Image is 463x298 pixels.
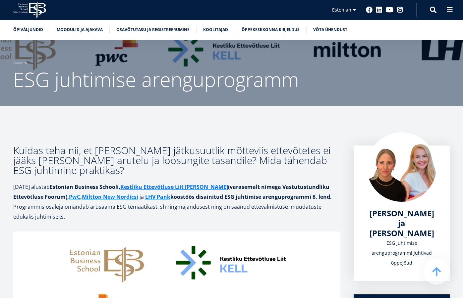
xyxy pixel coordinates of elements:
[313,26,347,33] a: Võta ühendust
[370,208,434,238] span: [PERSON_NAME] ja [PERSON_NAME]
[82,192,138,202] a: Miltton New Nordicsi
[203,26,228,33] a: Koolitajad
[13,66,299,93] span: ESG juhtimise arenguprogramm
[13,202,340,222] p: Programmis osaleja omandab arusaama ESG temaatikast, sh ringmajandusest ning on saanud ettevalmis...
[144,193,332,200] strong: koostöös disainitud ESG juhtimise arenguprogrammi 8. lend.
[67,193,140,200] strong: , ,
[386,7,393,13] a: Youtube
[366,7,373,13] a: Facebook
[367,132,436,202] img: Kristiina Esop ja Merili Vares foto
[13,146,340,175] h3: Kuidas teha nii, et [PERSON_NAME] jätkusuutlik mõtteviis ettevõtetes ei jääks [PERSON_NAME] arute...
[367,238,436,268] div: ESG juhtimise arenguprogrammi juhtivad õppejõud
[120,182,228,192] a: Kestliku Ettevõtluse Liit [PERSON_NAME]
[397,7,403,13] a: Instagram
[57,26,103,33] a: Moodulid ja ajakava
[367,208,436,238] a: [PERSON_NAME] ja [PERSON_NAME]
[116,26,190,33] a: Osavõtutasu ja registreerumine
[13,183,329,200] strong: Estonian Business Schooli, (varasemalt nimega Vastutustundliku Ettevõtluse Foorum)
[242,26,300,33] a: Õppekeskkonna kirjeldus
[13,26,43,33] a: Õpiväljundid
[145,192,170,202] a: LHV Pank
[376,7,382,13] a: Linkedin
[13,60,27,66] a: Avaleht
[69,192,80,202] a: PwC
[13,182,340,202] p: [DATE] alustab ja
